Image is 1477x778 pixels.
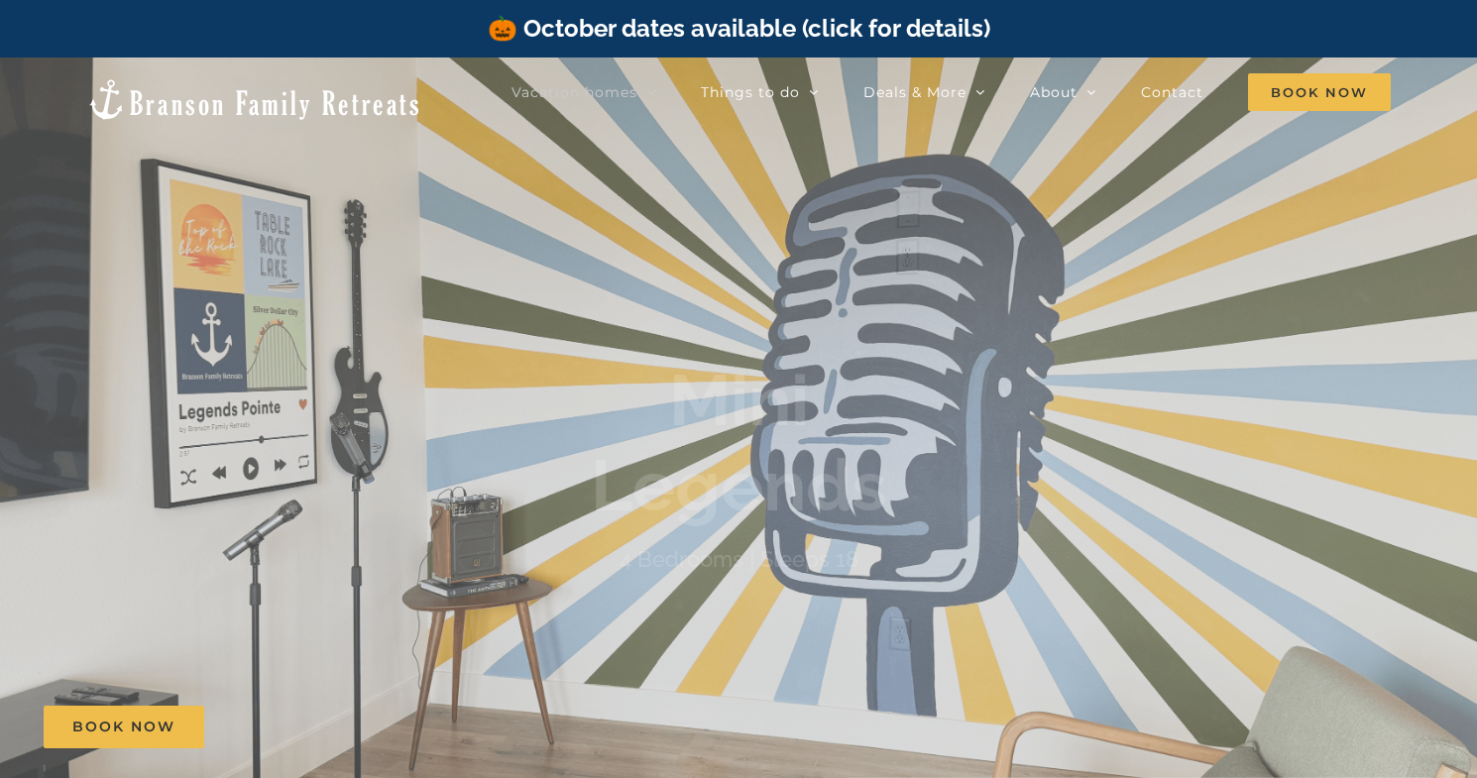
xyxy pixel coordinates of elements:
[511,72,656,112] a: Vacation homes
[1030,72,1096,112] a: About
[488,14,990,43] a: 🎃 October dates available (click for details)
[863,85,966,99] span: Deals & More
[44,706,204,748] a: Book Now
[511,72,1391,112] nav: Main Menu
[1248,73,1391,111] span: Book Now
[1030,85,1078,99] span: About
[1141,85,1203,99] span: Contact
[620,547,858,573] h4: 4 Bedrooms | Sleeps 18
[511,85,637,99] span: Vacation homes
[86,77,422,122] img: Branson Family Retreats Logo
[1141,72,1203,112] a: Contact
[72,719,175,735] span: Book Now
[701,85,800,99] span: Things to do
[701,72,819,112] a: Things to do
[591,358,887,527] b: Mini Legends
[863,72,985,112] a: Deals & More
